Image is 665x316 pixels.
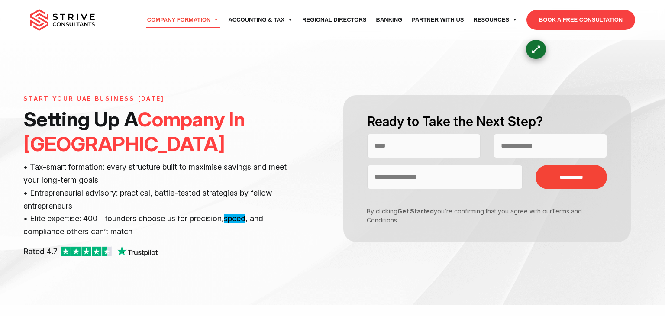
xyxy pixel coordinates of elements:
[367,113,607,130] h2: Ready to Take the Next Step?
[142,8,224,32] a: Company Formation
[224,214,245,223] span: Category: Recreational Drug Terms : Review for potential Recreational Drugs content, Term: "speed"
[30,9,95,31] img: main-logo.svg
[332,95,642,242] form: Contact form
[528,41,544,57] div: ⟷
[469,8,522,32] a: Resources
[23,95,289,103] h6: Start Your UAE Business [DATE]
[367,207,582,224] a: Terms and Conditions
[526,10,635,30] a: BOOK A FREE CONSULTATION
[371,8,407,32] a: Banking
[23,107,245,156] span: Company In [GEOGRAPHIC_DATA]
[361,206,600,225] p: By clicking you’re confirming that you agree with our .
[23,161,289,238] p: • Tax-smart formation: every structure built to maximise savings and meet your long-term goals • ...
[23,107,289,156] h1: Setting Up A
[223,8,297,32] a: Accounting & Tax
[297,8,371,32] a: Regional Directors
[397,207,434,215] strong: Get Started
[407,8,468,32] a: Partner with Us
